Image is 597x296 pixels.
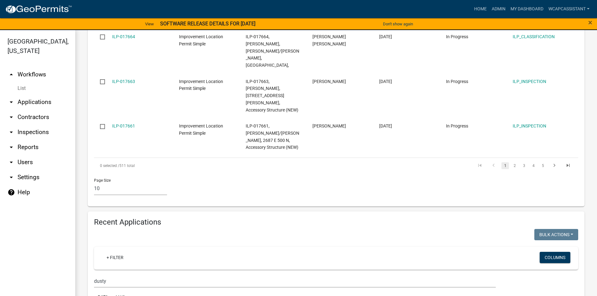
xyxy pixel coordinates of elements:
[548,162,560,169] a: go to next page
[8,189,15,196] i: help
[246,34,299,68] span: ILP-017664, Roberts, Gage/Faith Blair, 1115 S Jersey,
[379,79,392,84] span: 09/08/2025
[312,79,346,84] span: Debra Trinkle
[511,162,518,169] a: 2
[500,160,510,171] li: page 1
[312,123,346,128] span: Jeremy Zimmer
[530,162,537,169] a: 4
[540,252,570,263] button: Columns
[379,123,392,128] span: 09/05/2025
[100,164,119,168] span: 0 selected /
[8,71,15,78] i: arrow_drop_up
[510,160,519,171] li: page 2
[534,229,578,240] button: Bulk Actions
[474,162,486,169] a: go to first page
[501,162,509,169] a: 1
[513,123,546,128] a: ILP_INSPECTION
[143,19,156,29] a: View
[179,123,223,136] span: Improvement Location Permit Simple
[446,79,468,84] span: In Progress
[538,160,547,171] li: page 5
[8,174,15,181] i: arrow_drop_down
[513,34,555,39] a: ILP_CLASSIFICATION
[312,34,346,46] span: Gage Roberts
[94,275,496,288] input: Search for applications
[546,3,592,15] a: wcapcassistant
[472,3,489,15] a: Home
[246,123,299,150] span: ILP-017661, Zimmer, Jeremy L/Shannon K, 2687 E 500 N, Accessory Structure (NEW)
[112,79,135,84] a: ILP-017663
[513,79,546,84] a: ILP_INSPECTION
[8,128,15,136] i: arrow_drop_down
[562,162,574,169] a: go to last page
[8,113,15,121] i: arrow_drop_down
[160,21,255,27] strong: SOFTWARE RELEASE DETAILS FOR [DATE]
[246,79,298,112] span: ILP-017663, Trinkle, Debra, 810 Maxine Dr, Accessory Structure (NEW)
[8,98,15,106] i: arrow_drop_down
[379,34,392,39] span: 09/08/2025
[446,34,468,39] span: In Progress
[529,160,538,171] li: page 4
[539,162,547,169] a: 5
[94,158,285,174] div: 511 total
[446,123,468,128] span: In Progress
[102,252,128,263] a: + Filter
[520,162,528,169] a: 3
[179,34,223,46] span: Improvement Location Permit Simple
[8,158,15,166] i: arrow_drop_down
[588,18,592,27] span: ×
[488,162,500,169] a: go to previous page
[489,3,508,15] a: Admin
[519,160,529,171] li: page 3
[112,34,135,39] a: ILP-017664
[112,123,135,128] a: ILP-017661
[380,19,416,29] button: Don't show again
[508,3,546,15] a: My Dashboard
[94,218,578,227] h4: Recent Applications
[588,19,592,26] button: Close
[179,79,223,91] span: Improvement Location Permit Simple
[8,143,15,151] i: arrow_drop_down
